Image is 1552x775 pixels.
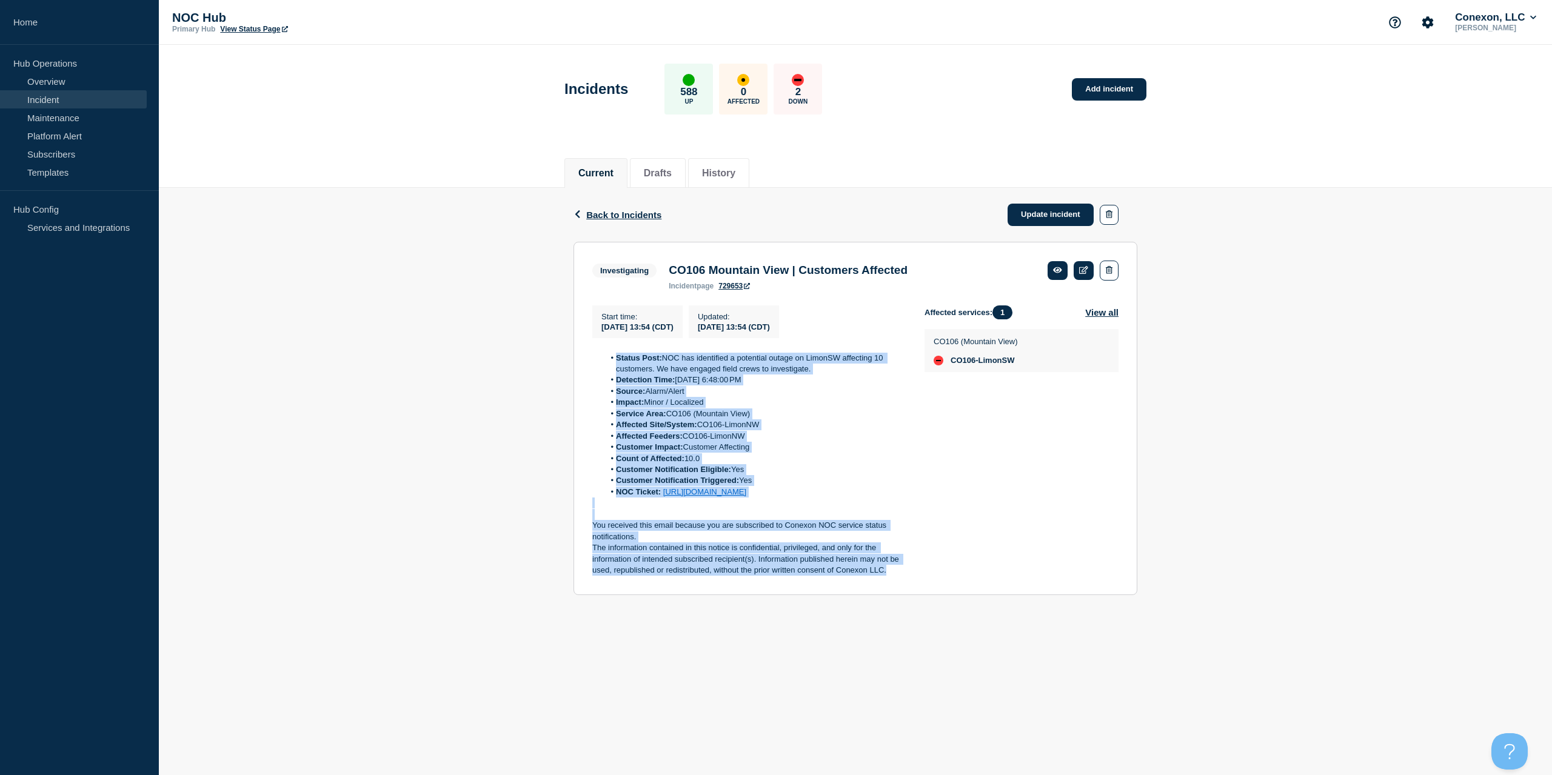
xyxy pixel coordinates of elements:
strong: Customer Notification Triggered: [616,476,739,485]
p: Updated : [698,312,770,321]
button: View all [1085,305,1119,319]
div: up [683,74,695,86]
span: Affected services: [925,305,1018,319]
p: [PERSON_NAME] [1453,24,1539,32]
iframe: Help Scout Beacon - Open [1491,733,1528,770]
li: NOC has identified a potential outage on LimonSW affecting 10 customers. We have engaged field cr... [604,353,906,375]
li: Yes [604,464,906,475]
strong: Detection Time: [616,375,675,384]
a: 729653 [718,282,750,290]
button: Conexon, LLC [1453,12,1539,24]
p: The information contained in this notice is confidential, privileged, and only for the informatio... [592,542,905,576]
p: CO106 (Mountain View) [934,337,1018,346]
h3: CO106 Mountain View | Customers Affected [669,264,908,277]
li: Yes [604,475,906,486]
p: NOC Hub [172,11,415,25]
a: [URL][DOMAIN_NAME] [663,487,746,496]
span: incident [669,282,697,290]
p: Up [684,98,693,105]
button: Account settings [1415,10,1440,35]
li: Minor / Localized [604,397,906,408]
p: You received this email because you are subscribed to Conexon NOC service status notifications. [592,520,905,542]
li: Alarm/Alert [604,386,906,397]
strong: Source: [616,387,645,396]
li: 10.0 [604,453,906,464]
strong: Service Area: [616,409,666,418]
strong: Impact: [616,397,644,407]
li: CO106-LimonNW [604,431,906,442]
p: 0 [741,86,746,98]
p: page [669,282,714,290]
span: Investigating [592,264,657,278]
li: Customer Affecting [604,442,906,453]
p: Start time : [601,312,674,321]
span: [DATE] 13:54 (CDT) [601,322,674,331]
strong: Status Post: [616,353,662,362]
span: CO106-LimonSW [951,356,1014,365]
div: [DATE] 13:54 (CDT) [698,321,770,331]
a: Add incident [1072,78,1146,101]
p: Down [789,98,808,105]
p: Primary Hub [172,25,215,33]
li: CO106-LimonNW [604,419,906,430]
li: CO106 (Mountain View) [604,408,906,419]
button: History [702,168,735,179]
h1: Incidents [564,81,628,98]
strong: Affected Site/System: [616,420,697,429]
li: [DATE] 6:48:00 PM [604,374,906,385]
button: Support [1382,10,1408,35]
strong: Affected Feeders: [616,431,683,441]
div: affected [737,74,749,86]
strong: Customer Notification Eligible: [616,465,731,474]
a: Update incident [1008,204,1094,226]
button: Current [578,168,614,179]
button: Back to Incidents [574,210,661,220]
strong: Count of Affected: [616,454,684,463]
div: down [792,74,804,86]
span: Back to Incidents [586,210,661,220]
p: 588 [680,86,697,98]
p: Affected [727,98,760,105]
a: View Status Page [220,25,287,33]
button: Drafts [644,168,672,179]
strong: NOC Ticket: [616,487,661,496]
div: down [934,356,943,365]
span: 1 [992,305,1012,319]
strong: Customer Impact: [616,442,683,451]
p: 2 [795,86,801,98]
